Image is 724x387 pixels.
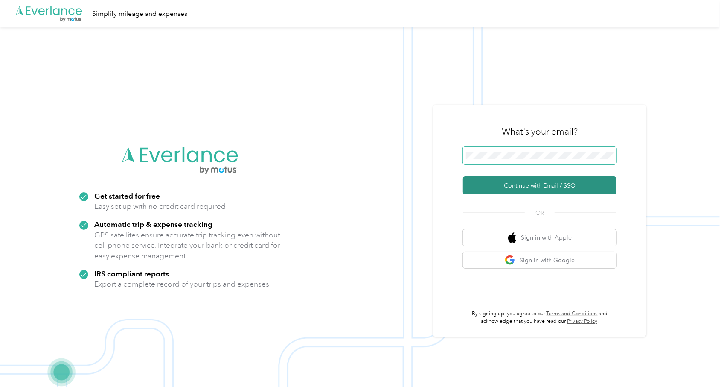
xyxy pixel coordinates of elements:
[94,279,271,290] p: Export a complete record of your trips and expenses.
[463,310,616,325] p: By signing up, you agree to our and acknowledge that you have read our .
[502,126,578,138] h3: What's your email?
[94,230,281,261] p: GPS satellites ensure accurate trip tracking even without cell phone service. Integrate your bank...
[94,191,160,200] strong: Get started for free
[525,208,555,217] span: OR
[94,201,226,212] p: Easy set up with no credit card required
[463,252,616,269] button: google logoSign in with Google
[94,220,212,229] strong: Automatic trip & expense tracking
[94,269,169,278] strong: IRS compliant reports
[463,176,616,194] button: Continue with Email / SSO
[508,232,517,243] img: apple logo
[92,9,187,19] div: Simplify mileage and expenses
[505,255,515,266] img: google logo
[547,311,598,317] a: Terms and Conditions
[463,229,616,246] button: apple logoSign in with Apple
[567,318,597,325] a: Privacy Policy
